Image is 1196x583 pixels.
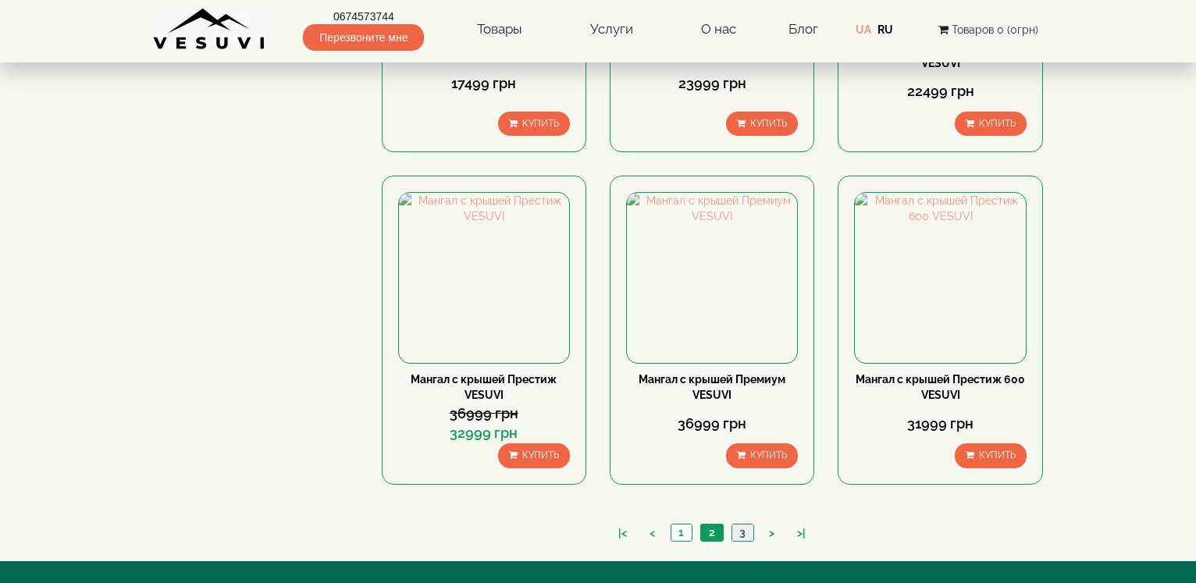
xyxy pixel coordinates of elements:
[626,73,798,94] div: 23999 грн
[153,8,266,51] img: Завод VESUVI
[685,12,752,48] a: О нас
[399,193,569,363] img: Мангал с крышей Престиж VESUVI
[461,12,538,48] a: Товары
[788,21,818,37] a: Блог
[671,524,692,541] a: 1
[789,525,813,542] a: >|
[726,112,798,136] button: Купить
[522,118,559,129] span: Купить
[575,12,649,48] a: Услуги
[868,41,1013,69] a: Мангал с крышей Комфорт VESUVI
[955,443,1027,467] button: Купить
[642,525,663,542] a: <
[303,24,424,51] span: Перезвоните мне
[709,526,715,539] span: 2
[854,414,1026,434] div: 31999 грн
[855,193,1025,363] img: Мангал с крышей Престиж 600 VESUVI
[750,118,787,129] span: Купить
[979,118,1016,129] span: Купить
[303,9,424,24] a: 0674573744
[626,414,798,434] div: 36999 грн
[877,23,893,36] a: RU
[854,81,1026,101] div: 22499 грн
[498,443,570,467] button: Купить
[398,73,570,94] div: 17499 грн
[610,525,635,542] a: |<
[979,450,1016,460] span: Купить
[627,193,797,363] img: Мангал с крышей Премиум VESUVI
[398,423,570,443] div: 32999 грн
[398,403,570,424] div: 36999 грн
[856,23,871,36] a: UA
[856,373,1025,401] a: Мангал с крышей Престиж 600 VESUVI
[761,525,782,542] a: >
[731,524,753,541] a: 3
[522,450,559,460] span: Купить
[952,23,1038,36] span: Товаров 0 (0грн)
[934,21,1043,38] button: Товаров 0 (0грн)
[726,443,798,467] button: Купить
[411,373,557,401] a: Мангал с крышей Престиж VESUVI
[639,373,785,401] a: Мангал с крышей Премиум VESUVI
[498,112,570,136] button: Купить
[750,450,787,460] span: Купить
[955,112,1027,136] button: Купить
